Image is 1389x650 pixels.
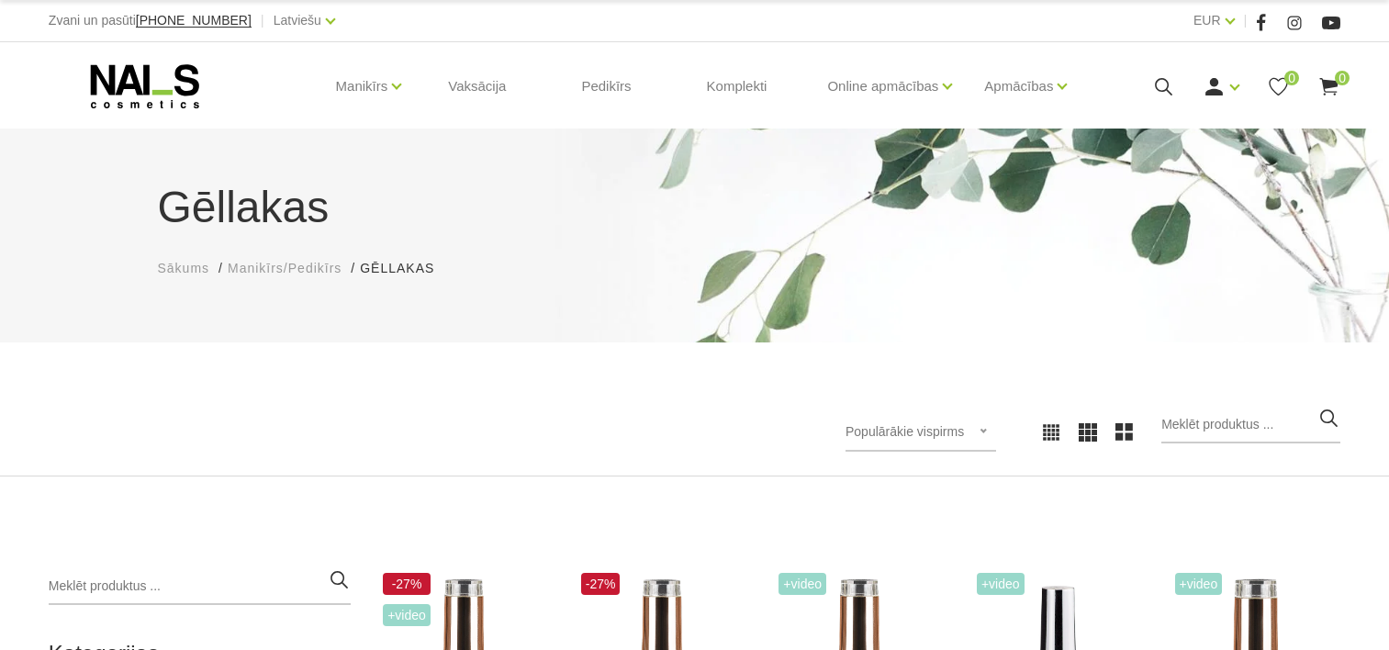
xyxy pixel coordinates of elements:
span: -27% [383,573,431,595]
span: Sākums [158,261,210,275]
a: Manikīrs/Pedikīrs [228,259,342,278]
span: +Video [383,604,431,626]
span: +Video [977,573,1025,595]
span: [PHONE_NUMBER] [136,13,252,28]
a: 0 [1267,75,1290,98]
a: Latviešu [274,9,321,31]
span: | [261,9,264,32]
span: Manikīrs/Pedikīrs [228,261,342,275]
div: Zvani un pasūti [49,9,252,32]
a: Apmācības [984,50,1053,123]
span: +Video [1175,573,1223,595]
li: Gēllakas [360,259,453,278]
a: 0 [1317,75,1340,98]
span: -27% [581,573,621,595]
span: 0 [1335,71,1350,85]
input: Meklēt produktus ... [49,568,351,605]
span: Populārākie vispirms [846,424,964,439]
a: Komplekti [692,42,782,130]
a: Online apmācības [827,50,938,123]
span: 0 [1284,71,1299,85]
h1: Gēllakas [158,174,1232,241]
a: Sākums [158,259,210,278]
span: | [1244,9,1248,32]
a: Manikīrs [336,50,388,123]
a: EUR [1193,9,1221,31]
a: Vaksācija [433,42,521,130]
a: [PHONE_NUMBER] [136,14,252,28]
span: +Video [779,573,826,595]
a: Pedikīrs [566,42,645,130]
input: Meklēt produktus ... [1161,407,1340,443]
